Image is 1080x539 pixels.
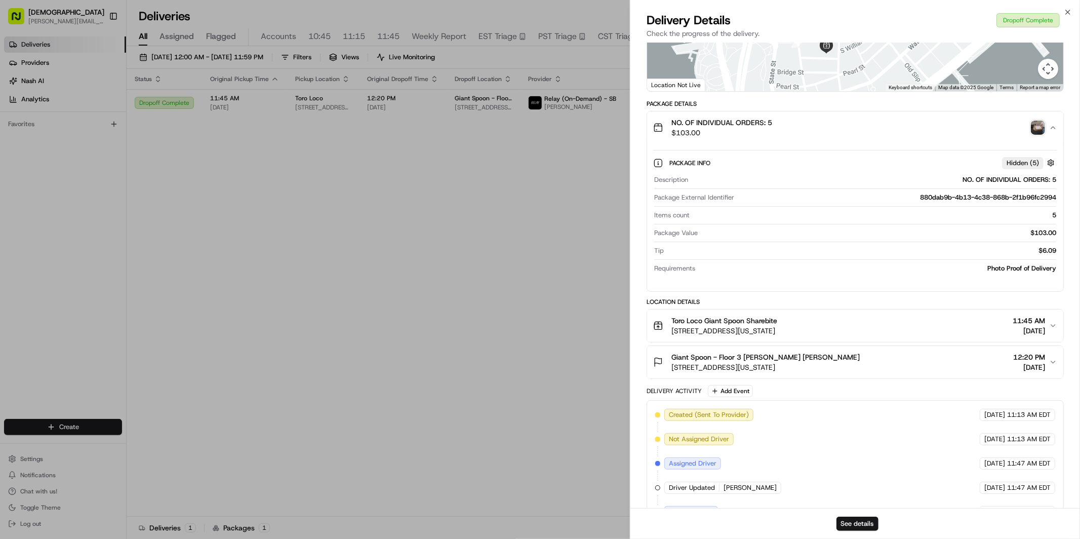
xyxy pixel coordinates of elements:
[10,10,30,30] img: Nash
[836,517,878,531] button: See details
[669,410,749,419] span: Created (Sent To Provider)
[984,435,1005,444] span: [DATE]
[1031,121,1045,135] img: photo_proof_of_delivery image
[1007,459,1051,468] span: 11:47 AM EDT
[650,78,683,91] a: Open this area in Google Maps (opens a new window)
[10,148,18,156] div: 📗
[724,483,777,492] span: [PERSON_NAME]
[647,346,1063,378] button: Giant Spoon - Floor 3 [PERSON_NAME] [PERSON_NAME][STREET_ADDRESS][US_STATE]12:20 PM[DATE]
[1038,59,1058,79] button: Map camera controls
[1007,508,1051,517] span: 11:47 AM EDT
[669,508,713,517] span: Pickup Enroute
[172,100,184,112] button: Start new chat
[1007,410,1051,419] span: 11:13 AM EDT
[1007,483,1051,492] span: 11:47 AM EDT
[671,118,772,128] span: NO. OF INDIVIDUAL ORDERS: 5
[1013,316,1045,326] span: 11:45 AM
[647,100,1064,108] div: Package Details
[1013,326,1045,336] span: [DATE]
[654,211,690,220] span: Items count
[647,298,1064,306] div: Location Details
[654,175,688,184] span: Description
[1002,157,1057,169] button: Hidden (5)
[984,508,1005,517] span: [DATE]
[6,143,82,161] a: 📗Knowledge Base
[1013,352,1045,362] span: 12:20 PM
[671,128,772,138] span: $103.00
[647,144,1063,291] div: NO. OF INDIVIDUAL ORDERS: 5$103.00photo_proof_of_delivery image
[738,193,1056,202] div: 880dab9b-4b13-4c38-868b-2f1b96fc2994
[671,326,777,336] span: [STREET_ADDRESS][US_STATE]
[938,85,993,90] span: Map data ©2025 Google
[71,171,123,179] a: Powered byPylon
[671,352,860,362] span: Giant Spoon - Floor 3 [PERSON_NAME] [PERSON_NAME]
[1007,159,1039,168] span: Hidden ( 5 )
[10,97,28,115] img: 1736555255976-a54dd68f-1ca7-489b-9aae-adbdc363a1c4
[669,483,715,492] span: Driver Updated
[650,78,683,91] img: Google
[1020,85,1060,90] a: Report a map error
[654,193,734,202] span: Package External Identifier
[96,147,163,157] span: API Documentation
[668,246,1056,255] div: $6.09
[984,410,1005,419] span: [DATE]
[86,148,94,156] div: 💻
[34,97,166,107] div: Start new chat
[647,28,1064,38] p: Check the progress of the delivery.
[699,264,1056,273] div: Photo Proof of Delivery
[82,143,167,161] a: 💻API Documentation
[647,310,1063,342] button: Toro Loco Giant Spoon Sharebite[STREET_ADDRESS][US_STATE]11:45 AM[DATE]
[692,175,1056,184] div: NO. OF INDIVIDUAL ORDERS: 5
[669,459,716,468] span: Assigned Driver
[984,459,1005,468] span: [DATE]
[669,159,712,167] span: Package Info
[26,65,167,76] input: Clear
[999,85,1014,90] a: Terms
[647,79,705,91] div: Location Not Live
[1013,362,1045,372] span: [DATE]
[671,362,860,372] span: [STREET_ADDRESS][US_STATE]
[708,385,753,397] button: Add Event
[1007,435,1051,444] span: 11:13 AM EDT
[984,483,1005,492] span: [DATE]
[669,435,729,444] span: Not Assigned Driver
[654,246,664,255] span: Tip
[654,264,695,273] span: Requirements
[647,12,731,28] span: Delivery Details
[101,172,123,179] span: Pylon
[702,228,1056,238] div: $103.00
[889,84,932,91] button: Keyboard shortcuts
[654,228,698,238] span: Package Value
[694,211,1056,220] div: 5
[20,147,77,157] span: Knowledge Base
[647,387,702,395] div: Delivery Activity
[671,316,777,326] span: Toro Loco Giant Spoon Sharebite
[10,41,184,57] p: Welcome 👋
[647,111,1063,144] button: NO. OF INDIVIDUAL ORDERS: 5$103.00photo_proof_of_delivery image
[34,107,128,115] div: We're available if you need us!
